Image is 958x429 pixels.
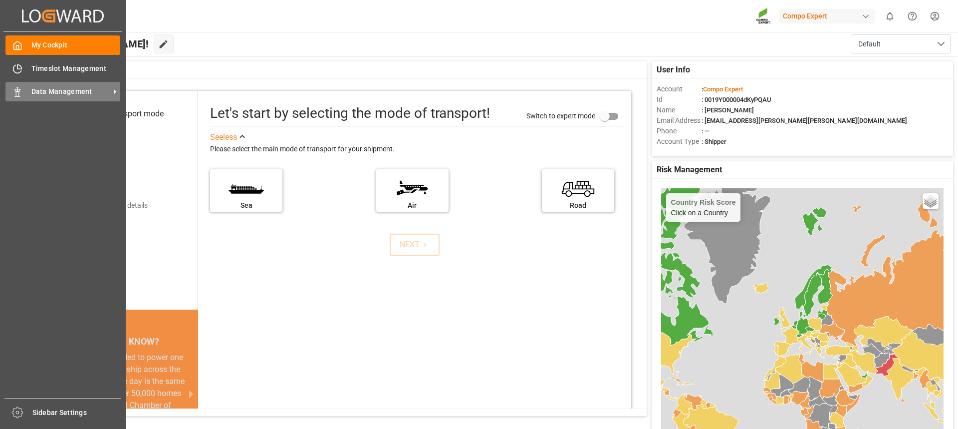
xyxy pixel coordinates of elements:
span: Account Type [657,136,702,147]
span: Timeslot Management [31,63,121,74]
div: The energy needed to power one large container ship across the ocean in a single day is the same ... [66,352,186,424]
span: Email Address [657,115,702,126]
span: Compo Expert [703,85,743,93]
div: Click on a Country [671,198,736,217]
div: Let's start by selecting the mode of transport! [210,103,490,124]
span: User Info [657,64,690,76]
span: Default [858,39,881,49]
span: : Shipper [702,138,726,145]
span: : [702,85,743,93]
span: : [EMAIL_ADDRESS][PERSON_NAME][PERSON_NAME][DOMAIN_NAME] [702,117,907,124]
button: open menu [851,34,951,53]
h4: Country Risk Score [671,198,736,206]
span: My Cockpit [31,40,121,50]
span: : 0019Y000004dKyPQAU [702,96,771,103]
span: Switch to expert mode [526,111,595,119]
span: Data Management [31,86,110,97]
div: Please select the main mode of transport for your shipment. [210,143,624,155]
span: Account [657,84,702,94]
a: My Cockpit [5,35,120,55]
span: Sidebar Settings [32,408,122,418]
a: Timeslot Management [5,58,120,78]
div: NEXT [400,239,430,251]
span: Id [657,94,702,105]
div: Sea [215,200,277,211]
span: Risk Management [657,164,722,176]
span: Name [657,105,702,115]
button: NEXT [390,234,440,256]
div: Road [547,200,609,211]
span: Phone [657,126,702,136]
div: DID YOU KNOW? [54,331,198,352]
span: : [PERSON_NAME] [702,106,754,114]
a: Layers [923,193,939,209]
div: See less [210,131,237,143]
div: Air [381,200,444,211]
span: Hello [PERSON_NAME]! [41,34,149,53]
span: : — [702,127,710,135]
